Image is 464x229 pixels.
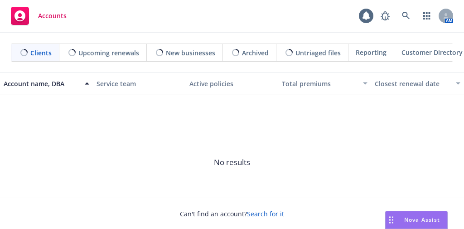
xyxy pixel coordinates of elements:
div: Active policies [189,79,275,88]
a: Report a Bug [376,7,394,25]
button: Total premiums [278,73,371,94]
div: Service team [97,79,182,88]
span: Untriaged files [295,48,341,58]
a: Switch app [418,7,436,25]
span: Nova Assist [404,216,440,224]
span: Clients [30,48,52,58]
span: New businesses [166,48,215,58]
button: Nova Assist [385,211,448,229]
button: Service team [93,73,186,94]
span: Can't find an account? [180,209,284,219]
button: Closest renewal date [371,73,464,94]
span: Customer Directory [401,48,463,57]
a: Accounts [7,3,70,29]
a: Search [397,7,415,25]
span: Accounts [38,12,67,19]
div: Total premiums [282,79,358,88]
div: Account name, DBA [4,79,79,88]
div: Drag to move [386,211,397,229]
div: Closest renewal date [375,79,450,88]
span: Reporting [356,48,387,57]
a: Search for it [247,210,284,218]
span: Archived [242,48,269,58]
span: Upcoming renewals [78,48,139,58]
button: Active policies [186,73,279,94]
